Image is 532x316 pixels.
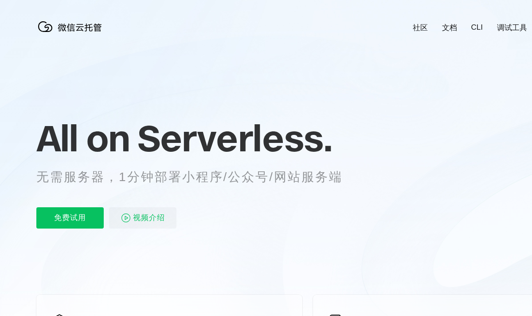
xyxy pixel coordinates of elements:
p: 免费试用 [36,207,104,229]
img: 微信云托管 [36,18,107,36]
img: video_play.svg [121,213,131,223]
p: 无需服务器，1分钟部署小程序/公众号/网站服务端 [36,168,359,186]
span: Serverless. [137,116,332,160]
a: 微信云托管 [36,29,107,37]
a: 社区 [413,23,428,33]
a: 调试工具 [497,23,527,33]
span: 视频介绍 [133,207,165,229]
a: CLI [471,23,483,32]
span: All on [36,116,129,160]
a: 文档 [442,23,457,33]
